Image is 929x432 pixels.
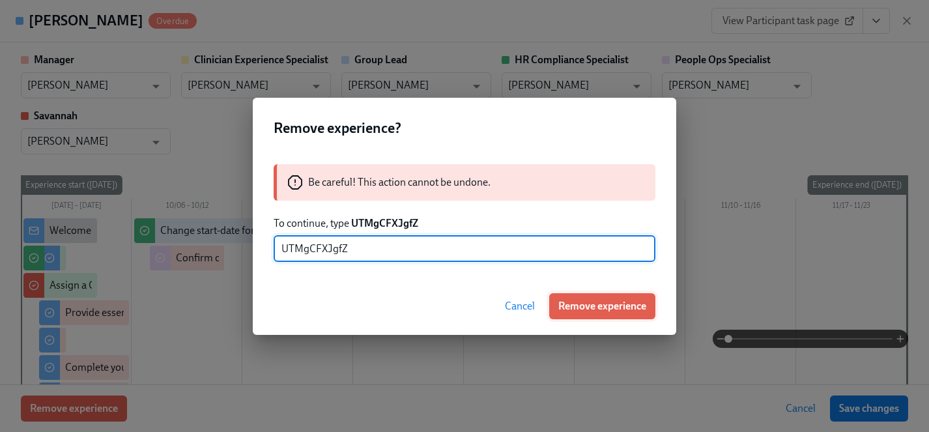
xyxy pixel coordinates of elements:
[274,119,655,138] h2: Remove experience?
[549,293,655,319] button: Remove experience
[496,293,544,319] button: Cancel
[505,300,535,313] span: Cancel
[351,217,418,229] strong: UTMgCFXJgfZ
[558,300,646,313] span: Remove experience
[274,216,655,231] p: To continue, type
[308,175,491,190] p: Be careful! This action cannot be undone.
